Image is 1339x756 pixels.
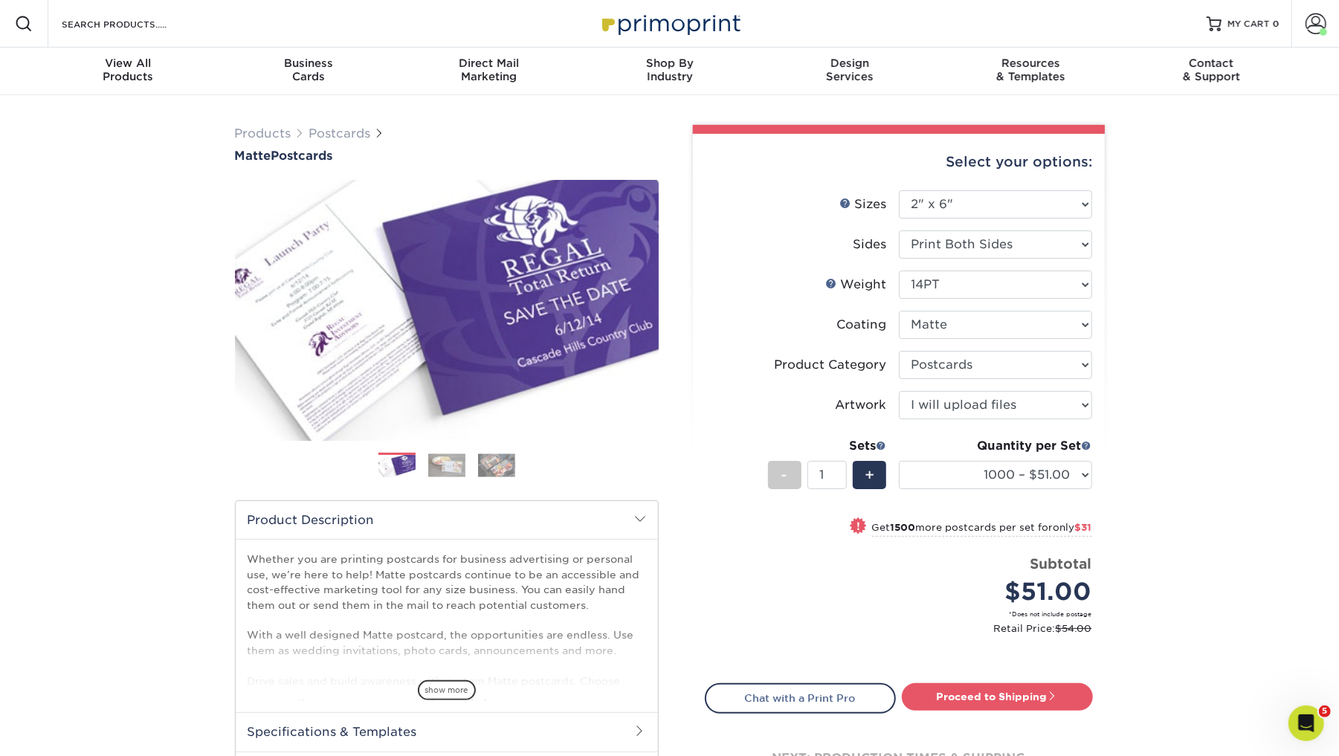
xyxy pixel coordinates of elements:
small: Get more postcards per set for [872,522,1092,537]
span: Direct Mail [399,56,579,70]
a: Direct MailMarketing [399,48,579,95]
span: Matte [235,149,271,163]
div: Product Category [775,356,887,374]
span: only [1054,522,1092,533]
a: Shop ByIndustry [579,48,760,95]
strong: Subtotal [1030,555,1092,572]
span: View All [38,56,219,70]
div: Sizes [840,196,887,213]
span: $31 [1075,522,1092,533]
strong: 1500 [891,522,916,533]
span: MY CART [1227,18,1270,30]
span: Contact [1121,56,1302,70]
span: + [865,464,874,486]
div: Marketing [399,56,579,83]
small: *Does not include postage [717,610,1092,618]
div: Artwork [836,396,887,414]
div: $51.00 [910,574,1092,610]
div: Sets [768,437,887,455]
div: & Templates [940,56,1121,83]
span: ! [856,519,860,534]
h2: Product Description [236,501,658,539]
span: Business [218,56,399,70]
div: Select your options: [705,134,1093,190]
input: SEARCH PRODUCTS..... [60,15,205,33]
span: Design [760,56,940,70]
div: Cards [218,56,399,83]
div: Services [760,56,940,83]
a: DesignServices [760,48,940,95]
span: Resources [940,56,1121,70]
div: Quantity per Set [899,437,1092,455]
img: Primoprint [596,7,744,39]
h2: Specifications & Templates [236,712,658,751]
a: Chat with a Print Pro [705,683,896,713]
small: Retail Price: [717,621,1092,636]
span: $54.00 [1056,623,1092,634]
a: BusinessCards [218,48,399,95]
span: 0 [1273,19,1280,29]
img: Postcards 03 [478,453,515,476]
a: MattePostcards [235,149,659,163]
a: View AllProducts [38,48,219,95]
span: - [781,464,788,486]
img: Matte 01 [235,164,659,457]
a: Postcards [309,126,371,140]
div: & Support [1121,56,1302,83]
a: Proceed to Shipping [902,683,1093,710]
iframe: Intercom live chat [1288,705,1324,741]
img: Postcards 01 [378,453,416,479]
div: Products [38,56,219,83]
span: 5 [1319,705,1331,717]
a: Products [235,126,291,140]
span: Shop By [579,56,760,70]
h1: Postcards [235,149,659,163]
div: Sides [854,236,887,253]
img: Postcards 02 [428,453,465,476]
span: show more [418,680,476,700]
div: Industry [579,56,760,83]
div: Coating [837,316,887,334]
div: Weight [826,276,887,294]
a: Resources& Templates [940,48,1121,95]
a: Contact& Support [1121,48,1302,95]
p: Whether you are printing postcards for business advertising or personal use, we’re here to help! ... [248,552,646,734]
